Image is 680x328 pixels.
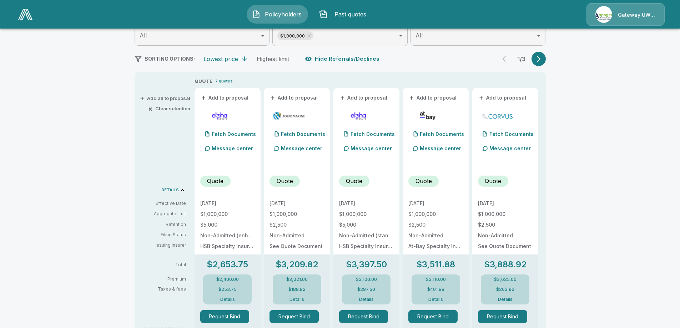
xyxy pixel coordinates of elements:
p: Message center [489,145,531,152]
img: elphacyberenhanced [203,111,236,121]
p: Message center [420,145,461,152]
span: Request Bind [478,310,533,323]
img: atbaycybersurplus [411,111,444,121]
p: DETAILS [161,188,179,192]
button: +Add to proposal [339,94,389,102]
p: Non-Admitted [408,233,463,238]
button: Request Bind [339,310,388,323]
p: $3,511.88 [416,260,455,269]
p: HSB Specialty Insurance Company: rated "A++" by A.M. Best (20%), AXIS Surplus Insurance Company: ... [339,244,394,249]
img: corvuscybersurplus [481,111,514,121]
button: Policyholders IconPolicyholders [247,5,308,24]
span: All [140,32,147,39]
p: $3,888.92 [484,260,527,269]
button: Details [422,297,450,302]
p: [DATE] [200,201,255,206]
p: 7 quotes [215,78,233,84]
p: $1,000,000 [339,212,394,217]
p: Fetch Documents [281,132,325,137]
p: $3,625.00 [494,277,517,282]
p: $3,397.50 [346,260,387,269]
p: Message center [281,145,322,152]
p: $2,500 [408,222,463,227]
button: Details [213,297,242,302]
p: At-Bay Specialty Insurance Company [408,244,463,249]
p: [DATE] [408,201,463,206]
p: Quote [346,177,362,185]
span: Policyholders [263,10,303,19]
p: QUOTE [195,78,212,85]
button: Details [352,297,381,302]
span: Past quotes [331,10,370,19]
p: Premium [140,277,192,281]
img: Policyholders Icon [252,10,261,19]
p: Taxes & fees [140,287,192,291]
p: [DATE] [339,201,394,206]
p: [DATE] [478,201,533,206]
span: All [415,32,423,39]
button: Past quotes IconPast quotes [314,5,375,24]
p: $2,500 [478,222,533,227]
p: Quote [485,177,501,185]
p: Filing Status [140,232,186,238]
p: Non-Admitted (standard) [339,233,394,238]
span: + [201,95,206,100]
p: $1,000,000 [270,212,324,217]
span: + [140,96,144,101]
button: +Add all to proposal [141,96,190,101]
p: $3,209.82 [276,260,318,269]
p: Total [140,263,192,267]
p: $5,000 [200,222,255,227]
p: $5,000 [339,222,394,227]
div: Lowest price [203,55,238,62]
p: See Quote Document [270,244,324,249]
p: Quote [207,177,223,185]
span: × [148,106,152,111]
button: +Add to proposal [200,94,250,102]
p: $297.50 [357,287,375,292]
p: Issuing Insurer [140,242,186,248]
p: Fetch Documents [351,132,395,137]
img: elphacyberstandard [342,111,375,121]
p: $253.75 [218,287,237,292]
p: Quote [277,177,293,185]
p: HSB Specialty Insurance Company: rated "A++" by A.M. Best (20%), AXIS Surplus Insurance Company: ... [200,244,255,249]
span: Request Bind [200,310,255,323]
span: Request Bind [339,310,394,323]
img: Past quotes Icon [319,10,328,19]
span: + [409,95,414,100]
p: $2,400.00 [216,277,239,282]
button: Request Bind [200,310,250,323]
span: + [271,95,275,100]
p: 1 / 3 [514,56,529,62]
p: Fetch Documents [212,132,256,137]
p: $1,000,000 [408,212,463,217]
p: Effective Date [140,200,186,207]
button: +Add to proposal [408,94,458,102]
div: $1,000,000 [277,31,313,40]
p: $401.88 [427,287,444,292]
button: Request Bind [270,310,319,323]
span: + [479,95,483,100]
p: $2,500 [270,222,324,227]
p: $188.82 [288,287,306,292]
span: SORTING OPTIONS: [145,56,195,62]
p: [DATE] [270,201,324,206]
p: $263.92 [496,287,514,292]
button: Request Bind [478,310,527,323]
p: Fetch Documents [420,132,464,137]
p: Aggregate limit [140,211,186,217]
p: Message center [351,145,392,152]
span: Request Bind [270,310,324,323]
p: Message center [212,145,253,152]
p: $2,653.75 [207,260,248,269]
p: $3,110.00 [426,277,446,282]
button: Hide Referrals/Declines [303,52,382,66]
p: $3,100.00 [356,277,377,282]
button: Details [491,297,519,302]
p: Fetch Documents [489,132,534,137]
p: Retention [140,221,186,228]
button: +Add to proposal [270,94,319,102]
